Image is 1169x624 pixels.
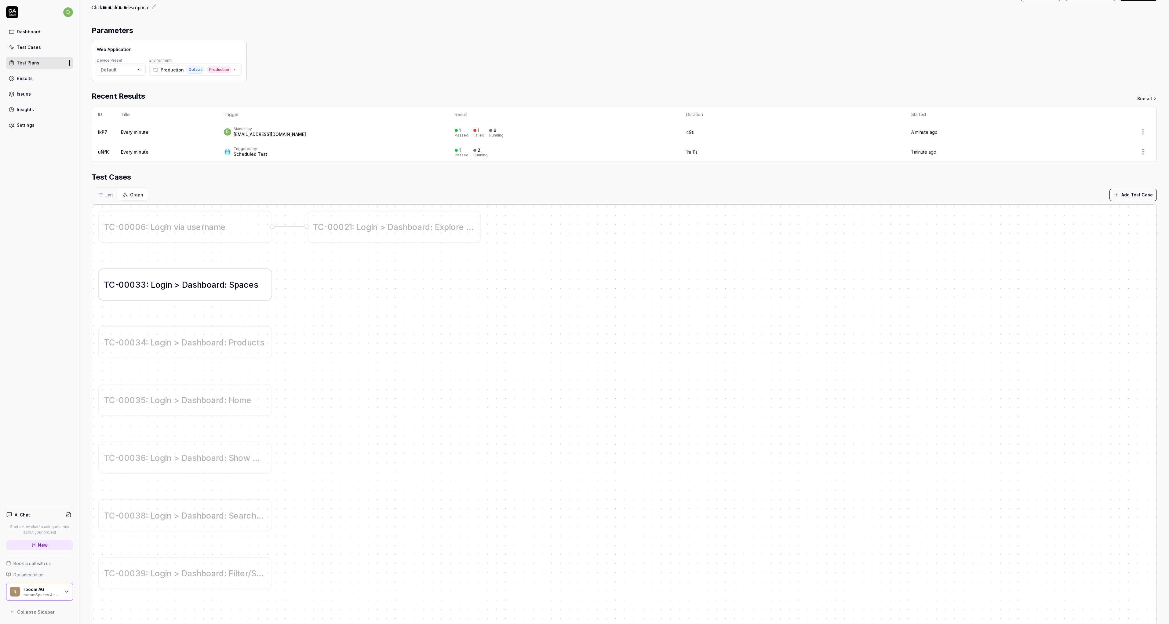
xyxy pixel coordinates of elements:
[366,222,371,232] span: g
[478,148,480,153] div: 2
[422,222,425,232] span: r
[98,384,272,416] a: TC-00035:Login>Dashboard:Home
[206,338,211,347] span: o
[130,192,143,198] span: Graph
[216,280,220,290] span: r
[146,222,148,232] span: :
[141,453,146,463] span: 6
[219,395,224,405] span: d
[403,222,407,232] span: h
[224,338,227,347] span: :
[188,568,192,578] span: a
[6,88,73,100] a: Issues
[455,133,468,137] div: Passed
[109,222,115,232] span: C
[119,511,124,520] span: 0
[192,280,197,290] span: s
[17,75,33,82] div: Results
[459,222,464,232] span: e
[181,453,188,463] span: D
[119,395,124,405] span: 0
[104,453,109,463] span: T
[234,453,238,463] span: h
[174,222,178,232] span: v
[224,395,227,405] span: :
[188,280,192,290] span: a
[207,66,231,73] span: Production
[473,133,484,137] div: Failed
[130,395,135,405] span: 0
[234,280,239,290] span: p
[6,119,73,131] a: Settings
[211,511,216,520] span: a
[98,442,272,474] a: TC-00036:Login>Dashboard:Showmor
[17,122,35,128] div: Settings
[328,222,333,232] span: 0
[141,568,146,578] span: 9
[209,222,213,232] span: a
[473,153,488,157] div: Running
[373,222,377,232] span: n
[229,453,234,463] span: S
[165,453,167,463] span: i
[121,149,148,155] a: Every minute
[167,395,171,405] span: n
[160,511,165,520] span: g
[219,338,224,347] span: d
[115,280,119,290] span: -
[135,338,141,347] span: 3
[167,453,171,463] span: n
[206,568,211,578] span: o
[135,568,141,578] span: 3
[478,128,479,133] div: 1
[459,128,461,133] div: 1
[380,222,385,232] span: >
[130,222,135,232] span: 0
[221,222,226,232] span: e
[160,280,166,290] span: g
[444,222,449,232] span: p
[188,338,192,347] span: a
[260,453,265,463] span: o
[119,280,124,290] span: 0
[333,222,339,232] span: 0
[197,280,202,290] span: h
[6,57,73,69] a: Test Plans
[224,280,227,290] span: :
[181,395,188,405] span: D
[150,338,155,347] span: L
[204,222,209,232] span: n
[115,395,119,405] span: -
[216,453,219,463] span: r
[197,511,201,520] span: h
[6,26,73,38] a: Dashboard
[182,280,188,290] span: D
[451,222,456,232] span: o
[141,395,146,405] span: 5
[124,338,130,347] span: 0
[155,511,160,520] span: o
[150,222,155,232] span: L
[98,499,272,531] div: TC-00038:Login>Dashboard:Searchbar
[188,511,192,520] span: a
[412,222,417,232] span: o
[356,222,361,232] span: L
[344,222,349,232] span: 2
[174,568,179,578] span: >
[135,395,141,405] span: 3
[219,453,224,463] span: d
[489,133,504,137] div: Running
[313,222,318,232] span: T
[98,268,272,301] a: TC-00033:Login>Dashboard:Spaces
[187,222,191,232] span: u
[261,511,266,520] span: a
[234,338,237,347] span: r
[155,568,160,578] span: o
[211,453,216,463] span: a
[101,67,117,73] div: Default
[254,280,258,290] span: s
[160,453,165,463] span: g
[115,453,119,463] span: -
